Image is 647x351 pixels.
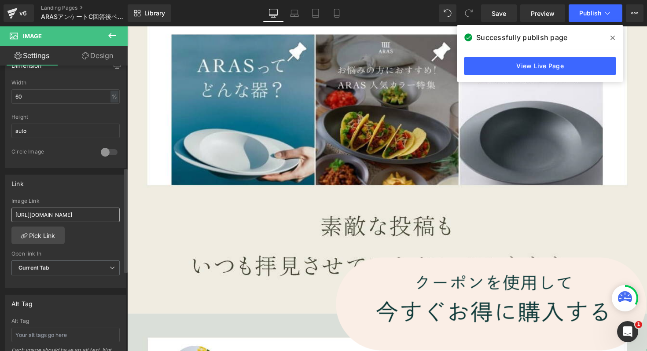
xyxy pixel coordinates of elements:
a: Laptop [284,4,305,22]
span: Save [492,9,506,18]
a: Pick Link [11,227,65,244]
a: Landing Pages [41,4,142,11]
span: 1 [635,321,642,328]
span: ARASアンケートC回答後ページ [41,13,125,20]
div: Alt Tag [11,295,33,307]
button: Redo [460,4,478,22]
span: ホーム [22,273,38,280]
a: Design [66,46,129,66]
input: auto [11,89,120,104]
span: Library [144,9,165,17]
button: Publish [569,4,622,22]
a: Tablet [305,4,326,22]
a: チャット [58,260,114,282]
a: Desktop [263,4,284,22]
a: v6 [4,4,34,22]
span: Publish [579,10,601,17]
span: チャット [75,273,96,280]
div: Image Link [11,198,120,204]
div: v6 [18,7,29,19]
input: auto [11,124,120,138]
div: Alt Tag [11,318,120,324]
b: Current Tab [18,264,50,271]
span: Image [23,33,42,40]
a: Mobile [326,4,347,22]
div: % [110,91,118,102]
button: More [626,4,643,22]
div: Open link In [11,251,120,257]
button: Undo [439,4,456,22]
div: Height [11,114,120,120]
div: Width [11,80,120,86]
input: Your alt tags go here [11,328,120,342]
a: 設定 [114,260,169,282]
span: Successfully publish page [476,32,567,43]
div: Link [11,175,24,187]
a: New Library [128,4,171,22]
a: Preview [520,4,565,22]
div: Circle Image [11,148,92,157]
a: View Live Page [464,57,616,75]
span: 設定 [136,273,147,280]
input: https://your-shop.myshopify.com [11,208,120,222]
a: ホーム [3,260,58,282]
span: Preview [531,9,555,18]
iframe: Intercom live chat [617,321,638,342]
